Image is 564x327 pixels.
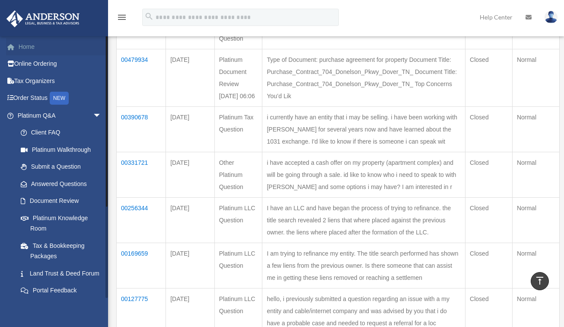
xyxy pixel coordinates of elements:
td: Normal [512,197,559,243]
td: Closed [465,106,513,152]
td: [DATE] [166,197,215,243]
td: Type of Document: purchase agreement for property Document Title: Purchase_Contract_704_Donelson_... [262,49,465,106]
td: Platinum Document Review [DATE] 06:06 [214,49,262,106]
img: Anderson Advisors Platinum Portal [4,10,82,27]
td: Closed [465,197,513,243]
td: i currently have an entity that i may be selling. i have been working with [PERSON_NAME] for seve... [262,106,465,152]
td: Normal [512,243,559,288]
td: Normal [512,106,559,152]
td: Normal [512,49,559,106]
i: search [144,12,154,21]
div: NEW [50,92,69,105]
td: Platinum Tax Question [214,106,262,152]
td: 00256344 [117,197,166,243]
td: I am trying to refinance my entity. The title search performed has shown a few liens from the pre... [262,243,465,288]
td: [DATE] [166,243,215,288]
td: 00479934 [117,49,166,106]
i: vertical_align_top [535,276,545,286]
span: arrow_drop_down [93,107,110,125]
a: Land Trust & Deed Forum [12,265,110,282]
i: menu [117,12,127,22]
a: menu [117,15,127,22]
a: Online Ordering [6,55,115,73]
a: Platinum Walkthrough [12,141,110,158]
a: vertical_align_top [531,272,549,290]
td: Closed [465,243,513,288]
a: Platinum Knowledge Room [12,209,110,237]
a: Platinum Q&Aarrow_drop_down [6,107,110,124]
td: Closed [465,49,513,106]
a: Answered Questions [12,175,106,192]
a: Client FAQ [12,124,110,141]
td: Platinum LLC Question [214,243,262,288]
td: Closed [465,152,513,197]
td: 00390678 [117,106,166,152]
a: Order StatusNEW [6,90,115,107]
td: 00331721 [117,152,166,197]
img: User Pic [545,11,558,23]
a: Submit a Question [12,158,110,176]
td: I have an LLC and have began the process of trying to refinance. the title search revealed 2 lien... [262,197,465,243]
td: [DATE] [166,49,215,106]
a: Portal Feedback [12,282,110,299]
a: Document Review [12,192,110,210]
td: Normal [512,152,559,197]
td: i have accepted a cash offer on my property (apartment complex) and will be going through a sale.... [262,152,465,197]
td: 00169659 [117,243,166,288]
a: Tax Organizers [6,72,115,90]
td: [DATE] [166,152,215,197]
td: Other Platinum Question [214,152,262,197]
td: Platinum LLC Question [214,197,262,243]
a: Tax & Bookkeeping Packages [12,237,110,265]
td: [DATE] [166,106,215,152]
a: Home [6,38,115,55]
